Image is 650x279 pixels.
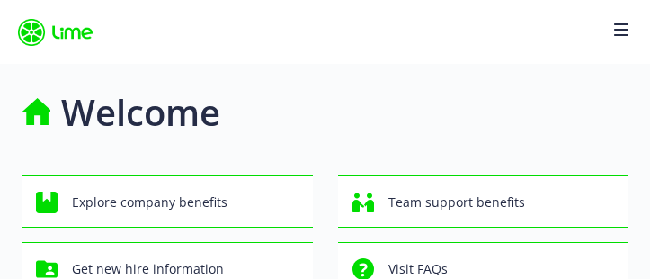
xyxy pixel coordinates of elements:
[388,185,525,220] span: Team support benefits
[22,175,313,228] button: Explore company benefits
[61,85,220,139] h1: Welcome
[338,175,629,228] button: Team support benefits
[72,185,227,220] span: Explore company benefits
